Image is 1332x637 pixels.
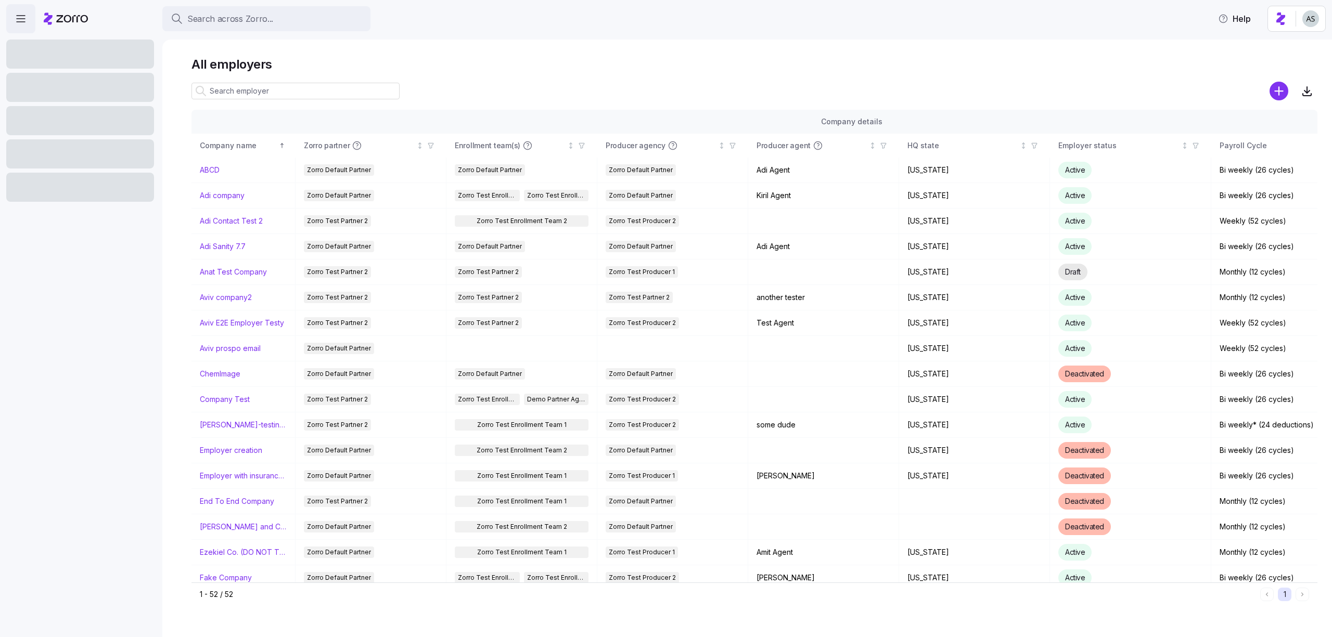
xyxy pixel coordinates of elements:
th: Zorro partnerNot sorted [296,134,446,158]
span: Zorro Default Partner [458,368,522,380]
span: Zorro Test Enrollment Team 1 [477,470,567,482]
span: Deactivated [1065,522,1104,531]
span: Zorro Test Producer 2 [609,572,676,583]
span: Zorro Test Partner 2 [458,266,519,278]
td: [PERSON_NAME] [748,565,899,591]
input: Search employer [191,83,400,99]
td: some dude [748,412,899,438]
span: Active [1065,548,1085,556]
th: HQ stateNot sorted [899,134,1050,158]
a: Employer creation [200,445,262,456]
span: Deactivated [1065,497,1104,505]
span: Zorro Test Producer 2 [609,394,676,405]
span: Zorro Test Producer 1 [609,266,675,278]
span: Draft [1065,267,1081,276]
div: Not sorted [567,142,574,149]
span: Zorro Test Enrollment Team 2 [477,521,567,532]
div: Company name [200,140,277,151]
div: 1 - 52 / 52 [200,589,1256,600]
a: Aviv company2 [200,292,252,303]
td: [US_STATE] [899,183,1050,209]
a: ABCD [200,165,220,175]
span: Zorro Test Enrollment Team 1 [527,190,586,201]
button: Previous page [1260,588,1274,601]
span: Zorro Test Partner 2 [458,317,519,329]
span: Zorro Default Partner [609,190,673,201]
button: Search across Zorro... [162,6,370,31]
span: Zorro Test Enrollment Team 2 [458,190,517,201]
button: Help [1210,8,1259,29]
a: Anat Test Company [200,267,267,277]
a: Company Test [200,394,250,405]
td: [US_STATE] [899,310,1050,336]
span: Zorro Default Partner [458,164,522,176]
span: Active [1065,318,1085,327]
span: Zorro Default Partner [609,521,673,532]
span: Zorro Default Partner [307,470,371,482]
span: Search across Zorro... [187,12,273,25]
td: [US_STATE] [899,438,1050,463]
span: Active [1065,344,1085,353]
span: Zorro Default Partner [307,572,371,583]
span: Zorro Test Enrollment Team 1 [527,572,586,583]
span: Zorro Test Partner 2 [307,317,368,329]
span: Zorro Test Partner 2 [307,496,368,507]
div: Payroll Cycle [1220,140,1330,151]
th: Enrollment team(s)Not sorted [446,134,597,158]
span: Zorro partner [304,140,350,151]
td: Amit Agent [748,540,899,565]
a: End To End Company [200,496,274,506]
td: [US_STATE] [899,361,1050,387]
td: [US_STATE] [899,387,1050,412]
td: [US_STATE] [899,565,1050,591]
th: Employer statusNot sorted [1050,134,1211,158]
span: Enrollment team(s) [455,140,520,151]
td: [US_STATE] [899,259,1050,285]
th: Company nameSorted ascending [191,134,296,158]
span: Zorro Test Enrollment Team 2 [477,445,567,456]
td: Kiril Agent [748,183,899,209]
td: [US_STATE] [899,412,1050,438]
span: Zorro Test Producer 1 [609,470,675,482]
td: [PERSON_NAME] [748,463,899,489]
td: Test Agent [748,310,899,336]
div: Sorted ascending [278,142,286,149]
span: Zorro Default Partner [307,164,371,176]
span: Zorro Test Producer 2 [609,317,676,329]
span: Zorro Test Producer 2 [609,215,676,227]
span: Active [1065,293,1085,302]
span: Zorro Default Partner [609,241,673,252]
span: Zorro Test Producer 2 [609,419,676,431]
td: [US_STATE] [899,209,1050,234]
span: Active [1065,165,1085,174]
span: Producer agency [606,140,665,151]
span: Zorro Default Partner [609,445,673,456]
span: Zorro Test Enrollment Team 1 [477,547,567,558]
span: Active [1065,242,1085,251]
a: Adi Sanity 7.7 [200,241,246,252]
button: Next page [1296,588,1309,601]
span: Zorro Test Partner 2 [609,292,670,303]
span: Zorro Default Partner [307,368,371,380]
a: Adi company [200,190,245,201]
span: Deactivated [1065,369,1104,378]
span: Zorro Default Partner [609,496,673,507]
a: Adi Contact Test 2 [200,216,263,226]
span: Zorro Test Enrollment Team 1 [477,496,567,507]
span: Zorro Test Partner 2 [307,419,368,431]
img: c4d3a52e2a848ea5f7eb308790fba1e4 [1302,10,1319,27]
span: Zorro Test Producer 1 [609,547,675,558]
a: Employer with insurance problems [200,471,287,481]
span: Active [1065,573,1085,582]
span: Demo Partner Agency [527,394,586,405]
a: Fake Company [200,573,252,583]
span: Zorro Test Partner 2 [307,292,368,303]
div: Not sorted [1020,142,1027,149]
th: Producer agentNot sorted [748,134,899,158]
td: [US_STATE] [899,234,1050,259]
div: HQ state [907,140,1018,151]
span: Zorro Test Enrollment Team 2 [477,215,567,227]
span: Zorro Default Partner [458,241,522,252]
span: Zorro Default Partner [307,343,371,354]
span: Active [1065,216,1085,225]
